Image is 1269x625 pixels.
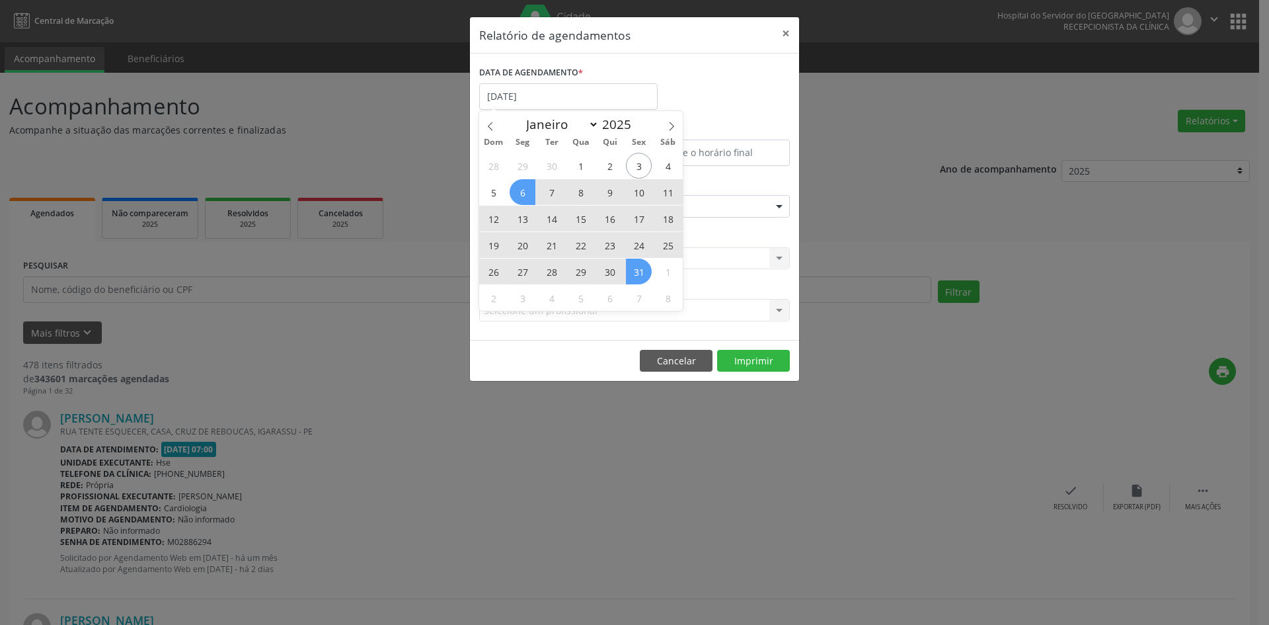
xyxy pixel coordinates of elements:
[626,153,652,179] span: Outubro 3, 2025
[597,285,623,311] span: Novembro 6, 2025
[519,115,599,134] select: Month
[597,153,623,179] span: Outubro 2, 2025
[539,259,564,284] span: Outubro 28, 2025
[626,179,652,205] span: Outubro 10, 2025
[479,83,658,110] input: Selecione uma data ou intervalo
[539,285,564,311] span: Novembro 4, 2025
[625,138,654,147] span: Sex
[479,138,508,147] span: Dom
[655,285,681,311] span: Novembro 8, 2025
[597,259,623,284] span: Outubro 30, 2025
[655,179,681,205] span: Outubro 11, 2025
[510,259,535,284] span: Outubro 27, 2025
[655,153,681,179] span: Outubro 4, 2025
[510,232,535,258] span: Outubro 20, 2025
[599,116,642,133] input: Year
[596,138,625,147] span: Qui
[626,232,652,258] span: Outubro 24, 2025
[539,153,564,179] span: Setembro 30, 2025
[773,17,799,50] button: Close
[655,259,681,284] span: Novembro 1, 2025
[481,285,506,311] span: Novembro 2, 2025
[568,232,594,258] span: Outubro 22, 2025
[568,206,594,231] span: Outubro 15, 2025
[537,138,566,147] span: Ter
[508,138,537,147] span: Seg
[640,350,712,372] button: Cancelar
[654,138,683,147] span: Sáb
[481,206,506,231] span: Outubro 12, 2025
[568,179,594,205] span: Outubro 8, 2025
[655,206,681,231] span: Outubro 18, 2025
[510,179,535,205] span: Outubro 6, 2025
[568,285,594,311] span: Novembro 5, 2025
[568,153,594,179] span: Outubro 1, 2025
[566,138,596,147] span: Qua
[481,153,506,179] span: Setembro 28, 2025
[510,206,535,231] span: Outubro 13, 2025
[568,259,594,284] span: Outubro 29, 2025
[655,232,681,258] span: Outubro 25, 2025
[479,26,631,44] h5: Relatório de agendamentos
[597,179,623,205] span: Outubro 9, 2025
[481,259,506,284] span: Outubro 26, 2025
[539,179,564,205] span: Outubro 7, 2025
[479,63,583,83] label: DATA DE AGENDAMENTO
[597,232,623,258] span: Outubro 23, 2025
[717,350,790,372] button: Imprimir
[510,153,535,179] span: Setembro 29, 2025
[539,206,564,231] span: Outubro 14, 2025
[626,206,652,231] span: Outubro 17, 2025
[539,232,564,258] span: Outubro 21, 2025
[626,259,652,284] span: Outubro 31, 2025
[626,285,652,311] span: Novembro 7, 2025
[597,206,623,231] span: Outubro 16, 2025
[481,179,506,205] span: Outubro 5, 2025
[638,119,790,140] label: ATÉ
[481,232,506,258] span: Outubro 19, 2025
[510,285,535,311] span: Novembro 3, 2025
[638,140,790,166] input: Selecione o horário final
